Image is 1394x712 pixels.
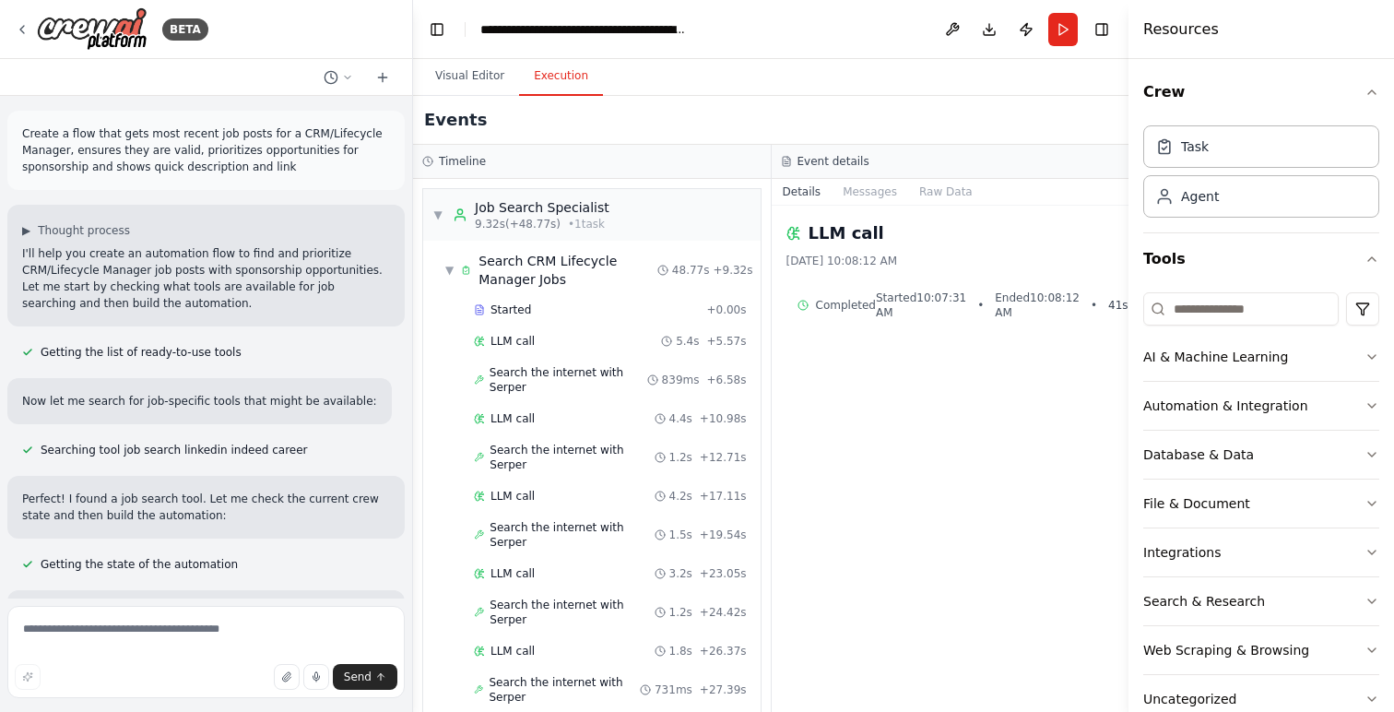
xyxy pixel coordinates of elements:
[1143,577,1379,625] button: Search & Research
[489,675,640,705] span: Search the internet with Serper
[706,373,746,387] span: + 6.58s
[669,411,692,426] span: 4.4s
[1091,298,1097,313] span: •
[475,198,609,217] div: Job Search Specialist
[669,644,692,659] span: 1.8s
[816,298,876,313] span: Completed
[439,154,486,169] h3: Timeline
[274,664,300,690] button: Upload files
[162,18,208,41] div: BETA
[37,7,148,51] img: Logo
[669,566,692,581] span: 3.2s
[1143,348,1288,366] div: AI & Machine Learning
[700,605,747,620] span: + 24.42s
[490,365,647,395] span: Search the internet with Serper
[1143,445,1254,464] div: Database & Data
[519,57,603,96] button: Execution
[1143,494,1250,513] div: File & Document
[22,245,390,312] p: I'll help you create an automation flow to find and prioritize CRM/Lifecycle Manager job posts wi...
[1143,690,1236,708] div: Uncategorized
[1108,298,1128,313] span: 41 s
[41,557,238,572] span: Getting the state of the automation
[1089,17,1115,42] button: Hide right sidebar
[1143,543,1221,562] div: Integrations
[490,443,654,472] span: Search the internet with Serper
[445,263,454,278] span: ▼
[700,528,747,542] span: + 19.54s
[676,334,699,349] span: 5.4s
[475,217,561,231] span: 9.32s (+48.77s)
[478,252,657,289] span: Search CRM Lifecycle Manager Jobs
[1143,66,1379,118] button: Crew
[333,664,397,690] button: Send
[1143,431,1379,479] button: Database & Data
[490,411,535,426] span: LLM call
[490,489,535,504] span: LLM call
[1143,333,1379,381] button: AI & Machine Learning
[700,682,747,697] span: + 27.39s
[490,566,535,581] span: LLM call
[700,489,747,504] span: + 17.11s
[420,57,519,96] button: Visual Editor
[344,670,372,684] span: Send
[1181,187,1219,206] div: Agent
[700,450,747,465] span: + 12.71s
[490,598,654,627] span: Search the internet with Serper
[22,223,130,238] button: ▶Thought process
[41,443,308,457] span: Searching tool job search linkedin indeed career
[669,489,692,504] span: 4.2s
[772,179,833,205] button: Details
[706,303,746,317] span: + 0.00s
[432,208,443,222] span: ▼
[1143,480,1379,528] button: File & Document
[424,107,487,133] h2: Events
[38,223,130,238] span: Thought process
[669,528,692,542] span: 1.5s
[786,254,1116,268] div: [DATE] 10:08:12 AM
[568,217,605,231] span: • 1 task
[655,682,692,697] span: 731ms
[700,411,747,426] span: + 10.98s
[908,179,984,205] button: Raw Data
[809,220,884,246] h2: LLM call
[832,179,908,205] button: Messages
[490,644,535,659] span: LLM call
[316,66,360,89] button: Switch to previous chat
[303,664,329,690] button: Click to speak your automation idea
[1143,397,1308,415] div: Automation & Integration
[700,644,747,659] span: + 26.37s
[1181,137,1209,156] div: Task
[977,298,984,313] span: •
[797,154,869,169] h3: Event details
[1143,118,1379,232] div: Crew
[1143,382,1379,430] button: Automation & Integration
[424,17,450,42] button: Hide left sidebar
[876,291,966,320] span: Started 10:07:31 AM
[368,66,397,89] button: Start a new chat
[700,566,747,581] span: + 23.05s
[1143,233,1379,285] button: Tools
[662,373,700,387] span: 839ms
[1143,641,1309,659] div: Web Scraping & Browsing
[669,450,692,465] span: 1.2s
[22,491,390,524] p: Perfect! I found a job search tool. Let me check the current crew state and then build the automa...
[41,345,242,360] span: Getting the list of ready-to-use tools
[22,393,377,409] p: Now let me search for job-specific tools that might be available:
[669,605,692,620] span: 1.2s
[490,520,654,550] span: Search the internet with Serper
[995,291,1080,320] span: Ended 10:08:12 AM
[713,263,752,278] span: + 9.32s
[672,263,710,278] span: 48.77s
[480,20,688,39] nav: breadcrumb
[22,125,390,175] p: Create a flow that gets most recent job posts for a CRM/Lifecycle Manager, ensures they are valid...
[1143,18,1219,41] h4: Resources
[1143,592,1265,611] div: Search & Research
[15,664,41,690] button: Improve this prompt
[22,223,30,238] span: ▶
[1143,528,1379,576] button: Integrations
[490,334,535,349] span: LLM call
[1143,626,1379,674] button: Web Scraping & Browsing
[706,334,746,349] span: + 5.57s
[490,303,531,317] span: Started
